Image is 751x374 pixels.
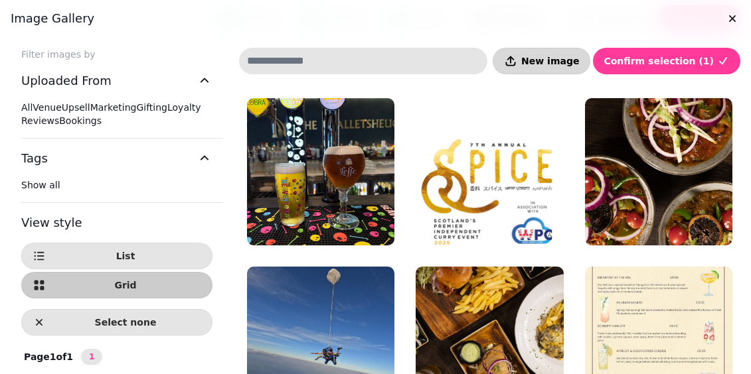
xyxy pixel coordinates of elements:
nav: Pagination [81,349,102,365]
button: Tags [21,139,212,178]
span: Loyalty [167,102,201,113]
div: Uploaded From [21,101,212,138]
button: Grid [21,272,212,298]
span: Marketing [90,102,137,113]
button: New image [493,48,590,74]
button: Select none [21,309,212,336]
span: Gifting [136,102,167,113]
img: beers.JPG [247,98,394,245]
p: Page 1 of 1 [19,350,78,363]
h3: Image gallery [11,11,740,27]
span: Venue [33,102,61,113]
span: Select none [50,318,201,327]
button: List [21,243,212,269]
span: All [21,102,33,113]
button: 1 [81,349,102,365]
span: Reviews [21,115,59,126]
img: SPICE-WPC-LOGO-2025-black_website.png [416,98,563,245]
span: Bookings [59,115,102,126]
button: Confirm selection (1) [593,48,740,74]
button: Uploaded From [21,61,212,101]
label: Filter images by [11,48,223,61]
span: List [50,251,201,261]
h3: View style [21,214,212,232]
div: Tags [21,178,212,202]
span: Grid [50,280,201,290]
span: Show all [21,180,60,190]
span: Upsell [62,102,90,113]
span: Confirm selection ( 1 ) [604,56,714,66]
span: 1 [86,353,97,361]
img: dishes.jpg [585,98,732,245]
span: New image [521,56,579,66]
